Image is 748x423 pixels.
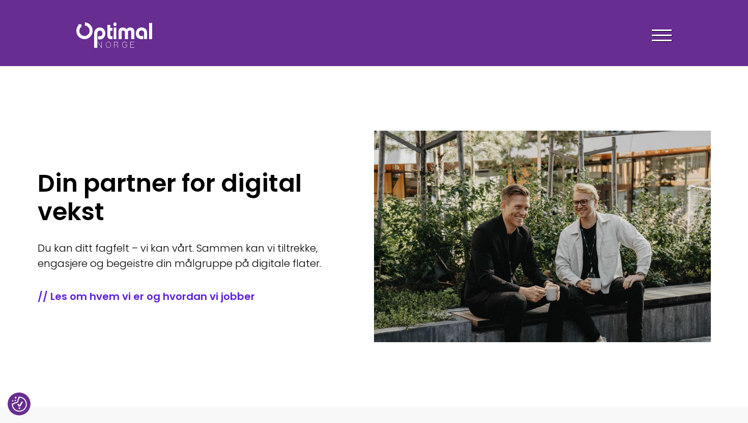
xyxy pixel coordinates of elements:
[76,22,152,48] img: Optimal Norge
[38,240,344,271] p: Du kan ditt fagfelt – vi kan vårt. Sammen kan vi tiltrekke, engasjere og begeistre din målgruppe ...
[12,397,27,412] img: Revisit consent button
[12,397,27,412] button: Samtykkepreferanser
[38,169,344,226] h1: Din partner for digital vekst
[38,289,344,304] a: // Les om hvem vi er og hvordan vi jobber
